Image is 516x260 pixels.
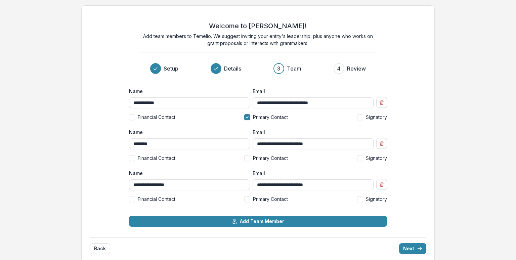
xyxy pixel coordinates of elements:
[129,129,246,136] label: Name
[224,64,241,73] h3: Details
[347,64,366,73] h3: Review
[253,114,288,121] span: Primary Contact
[366,155,387,162] span: Signatory
[209,22,307,30] h2: Welcome to [PERSON_NAME]!
[150,63,366,74] div: Progress
[138,196,175,203] span: Financial Contact
[129,216,387,227] button: Add Team Member
[253,129,370,136] label: Email
[253,155,288,162] span: Primary Contact
[138,114,175,121] span: Financial Contact
[129,88,246,95] label: Name
[287,64,301,73] h3: Team
[277,64,280,73] div: 3
[376,138,387,149] button: Remove team member
[337,64,341,73] div: 4
[138,155,175,162] span: Financial Contact
[253,88,370,95] label: Email
[399,243,426,254] button: Next
[164,64,178,73] h3: Setup
[366,114,387,121] span: Signatory
[90,243,110,254] button: Back
[140,33,376,47] p: Add team members to Temelio. We suggest inviting your entity's leadership, plus anyone who works ...
[129,170,246,177] label: Name
[366,196,387,203] span: Signatory
[376,179,387,190] button: Remove team member
[376,97,387,108] button: Remove team member
[253,196,288,203] span: Primary Contact
[253,170,370,177] label: Email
